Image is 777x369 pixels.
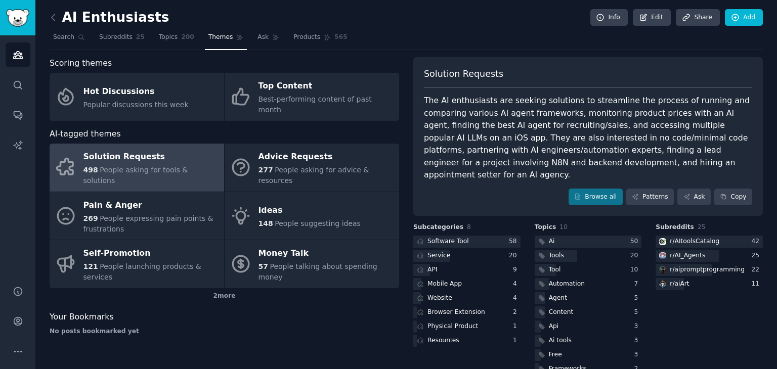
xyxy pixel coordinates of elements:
div: 7 [634,280,642,289]
a: Content5 [535,306,642,319]
span: Scoring themes [50,57,112,70]
div: Website [427,294,452,303]
span: People suggesting ideas [275,219,361,227]
a: Tool10 [535,264,642,276]
span: 148 [258,219,273,227]
div: Software Tool [427,237,469,246]
span: 200 [181,33,194,42]
span: 25 [698,223,706,230]
div: Tools [549,251,564,260]
div: r/ aiArt [670,280,689,289]
span: Ask [257,33,269,42]
div: 3 [634,322,642,331]
div: 5 [634,308,642,317]
a: Search [50,29,89,50]
span: Solution Requests [424,68,503,80]
div: r/ aipromptprogramming [670,265,745,274]
div: 1 [513,322,521,331]
a: Website4 [413,292,521,305]
a: Share [676,9,719,26]
a: Top ContentBest-performing content of past month [225,73,399,121]
span: Subcategories [413,223,463,232]
a: Solution Requests498People asking for tools & solutions [50,144,224,192]
div: r/ AItoolsCatalog [670,237,719,246]
a: Subreddits25 [96,29,148,50]
div: Solution Requests [83,149,219,165]
div: 4 [513,294,521,303]
span: 25 [136,33,145,42]
a: AItoolsCatalogr/AItoolsCatalog42 [656,236,763,248]
div: 10 [630,265,642,274]
span: People launching products & services [83,262,201,281]
span: Best-performing content of past month [258,95,372,114]
div: Hot Discussions [83,83,189,100]
img: AItoolsCatalog [659,238,666,245]
img: aiArt [659,281,666,288]
a: Products565 [290,29,351,50]
a: Patterns [626,189,674,206]
div: Ai tools [549,336,572,345]
span: 498 [83,166,98,174]
a: Browse all [569,189,623,206]
div: Browser Extension [427,308,485,317]
a: Software Tool58 [413,236,521,248]
a: Mobile App4 [413,278,521,291]
a: API9 [413,264,521,276]
div: Top Content [258,78,394,95]
a: AI_Agentsr/AI_Agents25 [656,250,763,262]
a: Themes [205,29,247,50]
div: 2 more [50,288,399,304]
button: Copy [714,189,752,206]
span: People asking for advice & resources [258,166,369,184]
span: Subreddits [99,33,133,42]
a: Info [590,9,628,26]
div: 2 [513,308,521,317]
div: Tool [549,265,561,274]
div: 1 [513,336,521,345]
a: Self-Promotion121People launching products & services [50,240,224,288]
div: Physical Product [427,322,478,331]
div: Automation [549,280,585,289]
span: People expressing pain points & frustrations [83,214,213,233]
div: Mobile App [427,280,462,289]
span: Subreddits [656,223,694,232]
div: Ai [549,237,555,246]
span: Topics [535,223,556,232]
div: 4 [513,280,521,289]
a: Edit [633,9,671,26]
a: Hot DiscussionsPopular discussions this week [50,73,224,121]
span: Themes [208,33,233,42]
div: r/ AI_Agents [670,251,705,260]
div: 9 [513,265,521,274]
a: Resources1 [413,335,521,347]
a: Tools20 [535,250,642,262]
div: 25 [751,251,763,260]
div: No posts bookmarked yet [50,327,399,336]
div: Service [427,251,450,260]
span: 565 [334,33,348,42]
div: Ideas [258,203,361,219]
div: Self-Promotion [83,246,219,262]
span: People talking about spending money [258,262,377,281]
span: 277 [258,166,273,174]
span: 8 [467,223,471,230]
span: Your Bookmarks [50,311,114,324]
a: Pain & Anger269People expressing pain points & frustrations [50,192,224,240]
div: 3 [634,350,642,359]
div: 5 [634,294,642,303]
a: Ai50 [535,236,642,248]
a: Add [725,9,763,26]
img: aipromptprogramming [659,266,666,273]
div: 3 [634,336,642,345]
span: People asking for tools & solutions [83,166,188,184]
a: Ask [677,189,711,206]
img: AI_Agents [659,252,666,259]
span: 269 [83,214,98,222]
div: 58 [509,237,521,246]
span: AI-tagged themes [50,128,121,141]
a: Browser Extension2 [413,306,521,319]
div: 22 [751,265,763,274]
a: Ask [254,29,283,50]
div: Money Talk [258,246,394,262]
span: Topics [159,33,178,42]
